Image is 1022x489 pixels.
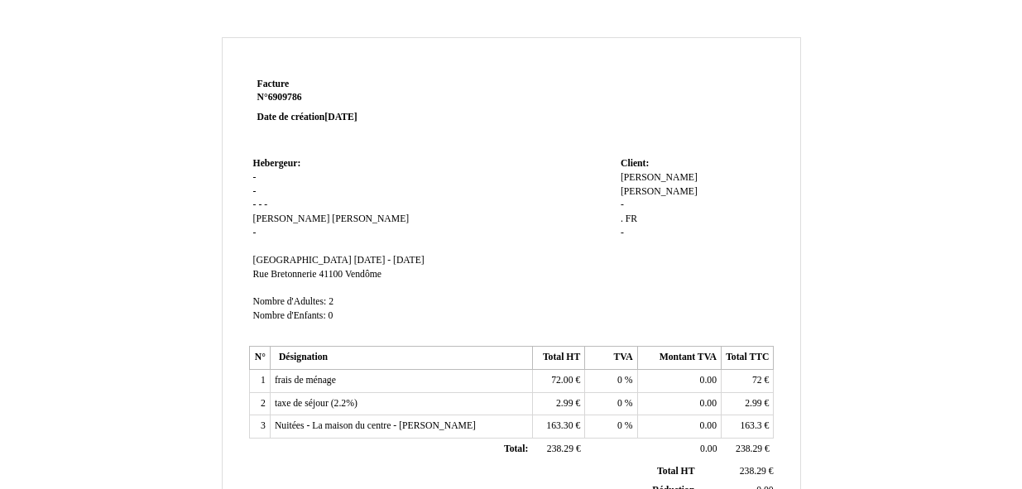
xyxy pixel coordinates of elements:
[585,347,637,370] th: TVA
[249,347,270,370] th: N°
[253,269,317,280] span: Rue Bretonnerie
[275,420,476,431] span: Nuitées - La maison du centre - [PERSON_NAME]
[722,370,774,393] td: €
[585,370,637,393] td: %
[253,255,352,266] span: [GEOGRAPHIC_DATA]
[249,415,270,439] td: 3
[585,415,637,439] td: %
[257,79,290,89] span: Facture
[249,392,270,415] td: 2
[258,199,261,210] span: -
[324,112,357,122] span: [DATE]
[270,347,532,370] th: Désignation
[257,91,455,104] strong: N°
[504,443,528,454] span: Total:
[551,375,573,386] span: 72.00
[745,398,761,409] span: 2.99
[617,398,622,409] span: 0
[275,375,336,386] span: frais de ménage
[253,228,257,238] span: -
[345,269,381,280] span: Vendôme
[329,296,333,307] span: 2
[253,199,257,210] span: -
[585,392,637,415] td: %
[700,398,717,409] span: 0.00
[736,443,762,454] span: 238.29
[626,213,637,224] span: FR
[268,92,302,103] span: 6909786
[556,398,573,409] span: 2.99
[249,370,270,393] td: 1
[740,420,761,431] span: 163.3
[546,420,573,431] span: 163.30
[532,370,584,393] td: €
[657,466,694,477] span: Total HT
[637,347,721,370] th: Montant TVA
[253,310,326,321] span: Nombre d'Enfants:
[617,420,622,431] span: 0
[752,375,762,386] span: 72
[700,375,717,386] span: 0.00
[621,228,624,238] span: -
[319,269,343,280] span: 41100
[621,158,649,169] span: Client:
[253,172,257,183] span: -
[722,439,774,462] td: €
[532,439,584,462] td: €
[253,213,330,224] span: [PERSON_NAME]
[617,375,622,386] span: 0
[621,186,698,197] span: [PERSON_NAME]
[332,213,409,224] span: [PERSON_NAME]
[275,398,357,409] span: taxe de séjour (2.2%)
[700,420,717,431] span: 0.00
[722,347,774,370] th: Total TTC
[722,392,774,415] td: €
[264,199,267,210] span: -
[532,415,584,439] td: €
[621,172,698,183] span: [PERSON_NAME]
[722,415,774,439] td: €
[621,213,623,224] span: .
[547,443,573,454] span: 238.29
[532,392,584,415] td: €
[253,296,327,307] span: Nombre d'Adultes:
[621,199,624,210] span: -
[700,443,717,454] span: 0.00
[698,463,776,481] td: €
[253,158,301,169] span: Hebergeur:
[532,347,584,370] th: Total HT
[253,186,257,197] span: -
[257,112,357,122] strong: Date de création
[329,310,333,321] span: 0
[354,255,425,266] span: [DATE] - [DATE]
[740,466,766,477] span: 238.29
